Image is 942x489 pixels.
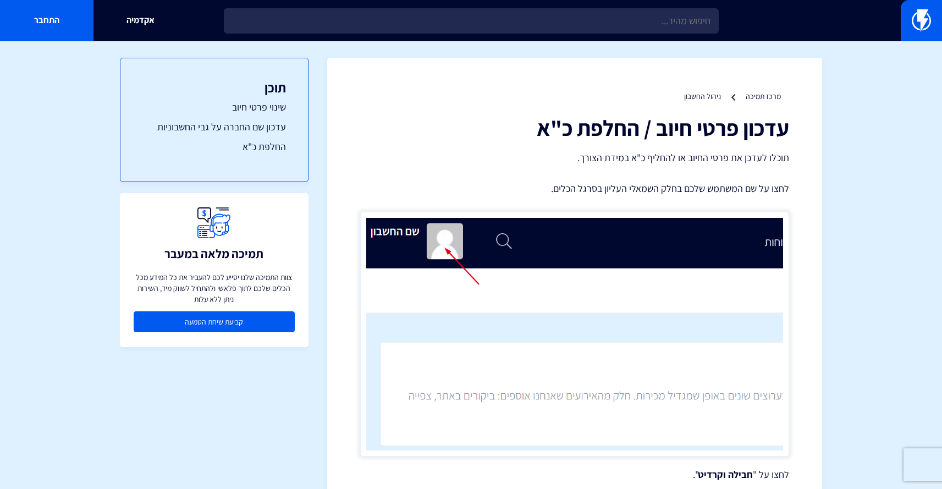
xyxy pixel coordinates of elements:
a: קביעת שיחת הטמעה [134,311,295,332]
h1: עדכון פרטי חיוב / החלפת כ"א [360,116,789,140]
a: ניהול החשבון [684,91,721,101]
p: תוכלו לעדכן את פרטי החיוב או להחליף כ"א במידת הצורך. [360,151,789,165]
a: עדכון שם החברה על גבי החשבוניות [142,120,286,134]
input: חיפוש מהיר... [224,8,719,34]
h3: תוכן [142,80,286,95]
h3: תמיכה מלאה במעבר [164,247,263,260]
p: לחצו על " ". [360,468,789,482]
a: מרכז תמיכה [746,91,781,101]
strong: חבילה וקרדיט [698,468,753,481]
a: החלפת כ"א [142,140,286,154]
p: לחצו על שם המשתמש שלכם בחלק השמאלי העליון בסרגל הכלים. [360,182,789,196]
p: צוות התמיכה שלנו יסייע לכם להעביר את כל המידע מכל הכלים שלכם לתוך פלאשי ולהתחיל לשווק מיד, השירות... [134,272,295,305]
a: שינוי פרטי חיוב [142,100,286,114]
